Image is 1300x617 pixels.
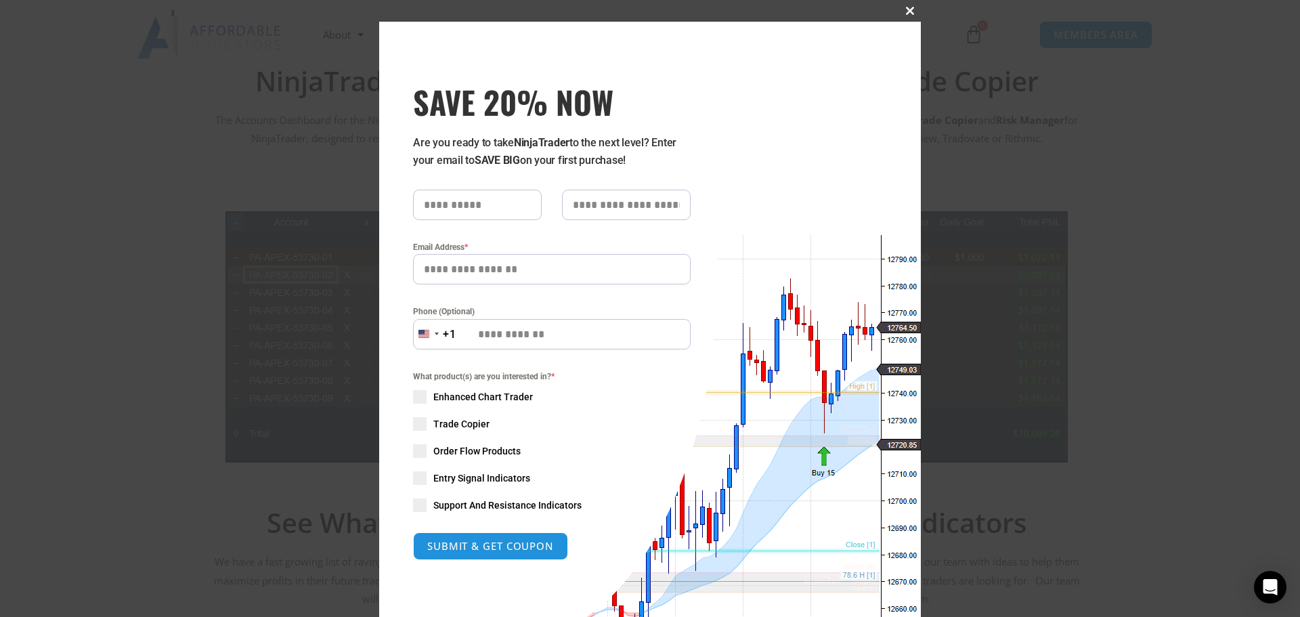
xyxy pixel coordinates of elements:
p: Are you ready to take to the next level? Enter your email to on your first purchase! [413,134,691,169]
label: Order Flow Products [413,444,691,458]
label: Entry Signal Indicators [413,471,691,485]
div: Open Intercom Messenger [1254,571,1286,603]
strong: NinjaTrader [514,136,569,149]
span: Order Flow Products [433,444,521,458]
span: Entry Signal Indicators [433,471,530,485]
label: Support And Resistance Indicators [413,498,691,512]
button: Selected country [413,319,456,349]
label: Email Address [413,240,691,254]
div: +1 [443,326,456,343]
span: What product(s) are you interested in? [413,370,691,383]
label: Enhanced Chart Trader [413,390,691,404]
button: SUBMIT & GET COUPON [413,532,568,560]
h3: SAVE 20% NOW [413,83,691,121]
span: Enhanced Chart Trader [433,390,533,404]
label: Phone (Optional) [413,305,691,318]
strong: SAVE BIG [475,154,520,167]
span: Support And Resistance Indicators [433,498,582,512]
span: Trade Copier [433,417,490,431]
label: Trade Copier [413,417,691,431]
